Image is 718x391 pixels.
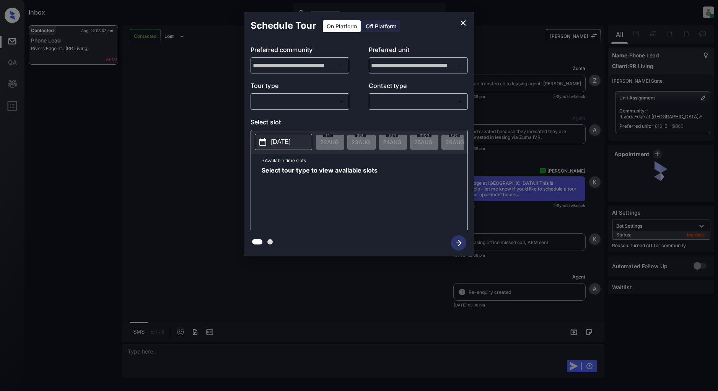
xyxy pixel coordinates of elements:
[362,20,400,32] div: Off Platform
[255,134,312,150] button: [DATE]
[369,81,468,93] p: Contact type
[244,12,322,39] h2: Schedule Tour
[369,45,468,57] p: Preferred unit
[251,117,468,130] p: Select slot
[262,154,467,167] p: *Available time slots
[323,20,361,32] div: On Platform
[456,15,471,31] button: close
[271,137,291,147] p: [DATE]
[251,45,350,57] p: Preferred community
[262,167,378,228] span: Select tour type to view available slots
[251,81,350,93] p: Tour type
